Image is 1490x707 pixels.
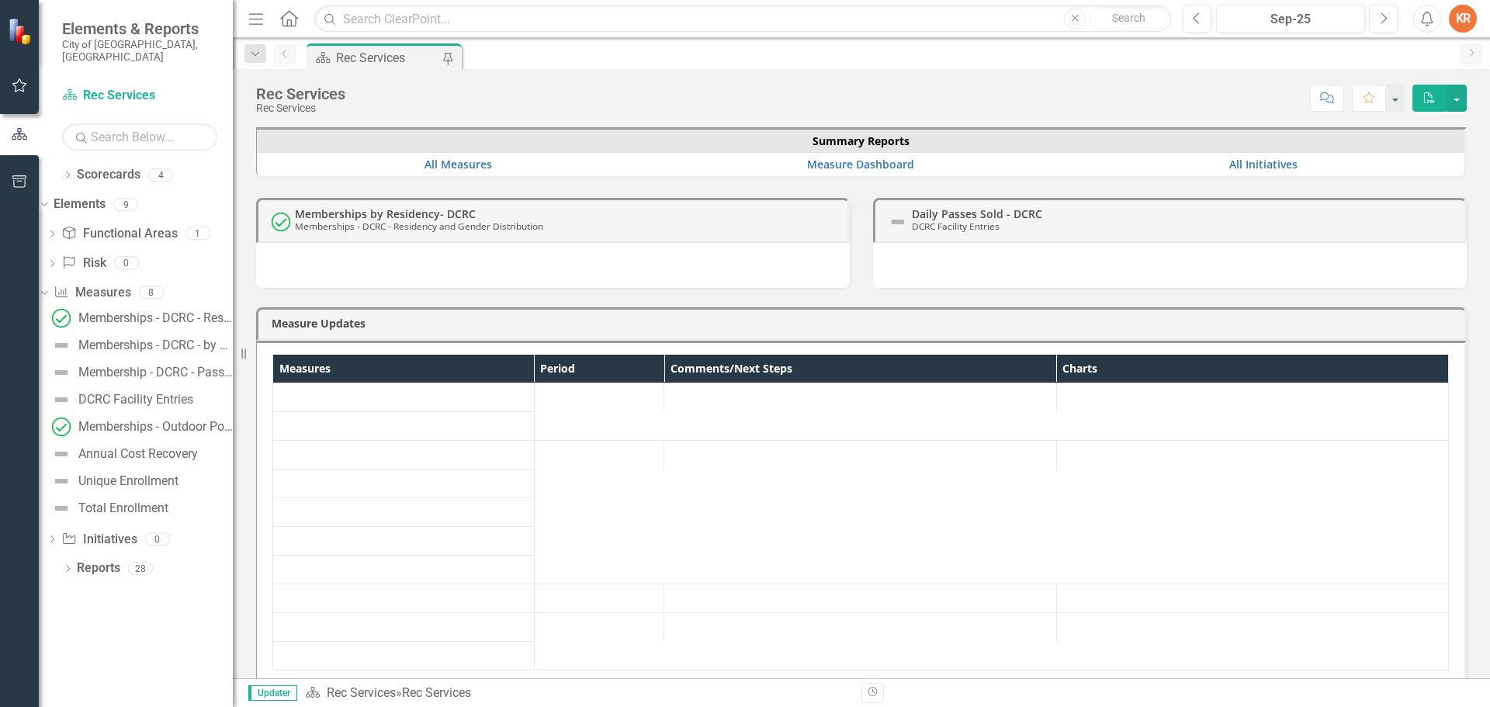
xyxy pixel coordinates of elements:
[52,336,71,355] img: Not Defined
[1449,5,1477,33] button: KR
[48,414,233,439] a: Memberships - Outdoor Pools
[1090,8,1167,29] button: Search
[62,38,217,64] small: City of [GEOGRAPHIC_DATA], [GEOGRAPHIC_DATA]
[807,157,914,172] a: Measure Dashboard
[327,685,396,700] a: Rec Services
[52,472,71,490] img: Not Defined
[912,220,1000,232] small: DCRC Facility Entries
[77,166,140,184] a: Scorecards
[1229,157,1298,172] a: All Initiatives
[61,531,137,549] a: Initiatives
[1216,5,1365,33] button: Sep-25
[54,284,130,302] a: Measures
[62,123,217,151] input: Search Below...
[48,333,233,358] a: Memberships - DCRC - by Month
[402,685,471,700] div: Rec Services
[889,213,907,231] img: Not Defined
[61,225,177,243] a: Functional Areas
[52,445,71,463] img: Not Defined
[78,447,198,461] div: Annual Cost Recovery
[1221,10,1360,29] div: Sep-25
[52,390,71,409] img: Not Defined
[48,360,233,385] a: Membership - DCRC - Pass Types
[62,19,217,38] span: Elements & Reports
[295,220,543,232] small: Memberships - DCRC - Residency and Gender Distribution
[52,418,71,436] img: Completed
[62,87,217,105] a: Rec Services
[185,227,210,241] div: 1
[295,206,476,221] a: Memberships by Residency- DCRC
[305,684,850,702] div: »
[78,393,193,407] div: DCRC Facility Entries
[256,102,345,114] div: Rec Services
[256,85,345,102] div: Rec Services
[48,442,198,466] a: Annual Cost Recovery
[78,338,233,352] div: Memberships - DCRC - by Month
[52,499,71,518] img: Not Defined
[48,306,233,331] a: Memberships - DCRC - Residency and Gender Distribution
[78,474,178,488] div: Unique Enrollment
[272,213,290,231] img: Completed
[61,255,106,272] a: Risk
[139,286,164,299] div: 8
[78,366,233,379] div: Membership - DCRC - Pass Types
[48,496,168,521] a: Total Enrollment
[128,562,153,575] div: 28
[336,48,438,68] div: Rec Services
[48,387,193,412] a: DCRC Facility Entries
[78,420,233,434] div: Memberships - Outdoor Pools
[78,501,168,515] div: Total Enrollment
[257,130,1464,153] th: Summary Reports
[272,317,1457,329] h3: Measure Updates
[52,309,71,328] img: Completed
[148,168,173,182] div: 4
[52,363,71,382] img: Not Defined
[912,206,1042,221] a: Daily Passes Sold - DCRC
[1112,12,1145,24] span: Search
[248,685,297,701] span: Updater
[54,196,106,213] a: Elements
[145,532,170,546] div: 0
[77,560,120,577] a: Reports
[314,5,1171,33] input: Search ClearPoint...
[8,17,35,44] img: ClearPoint Strategy
[113,198,138,211] div: 9
[424,157,492,172] a: All Measures
[114,257,139,270] div: 0
[78,311,233,325] div: Memberships - DCRC - Residency and Gender Distribution
[48,469,178,494] a: Unique Enrollment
